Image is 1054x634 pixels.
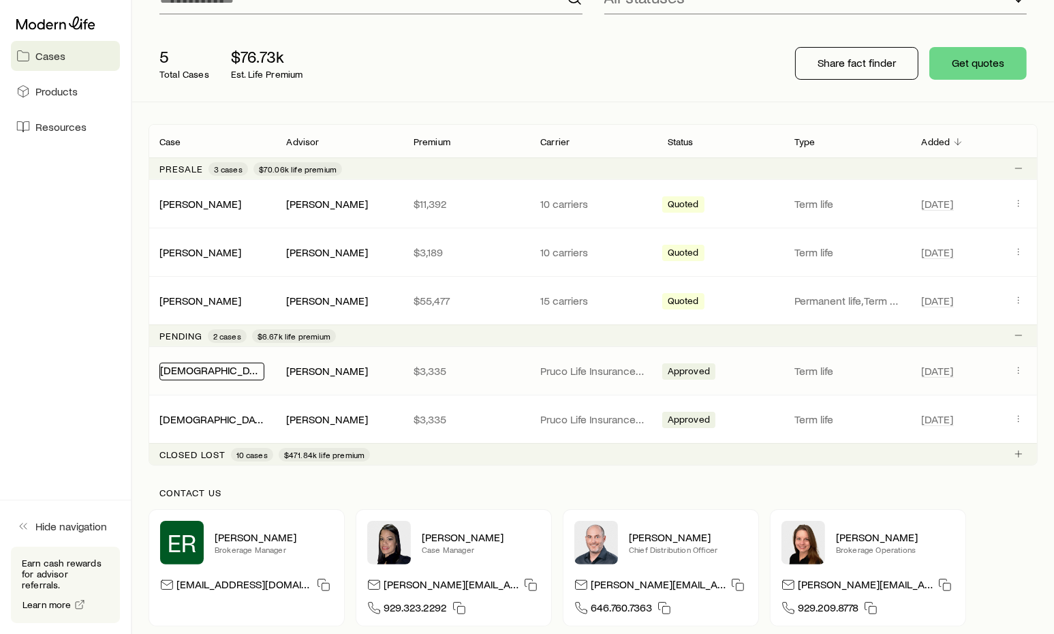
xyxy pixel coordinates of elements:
[11,76,120,106] a: Products
[414,136,450,147] p: Premium
[286,294,368,308] div: [PERSON_NAME]
[168,529,196,556] span: ER
[236,449,268,460] span: 10 cases
[414,197,518,211] p: $11,392
[159,164,203,175] p: Presale
[35,519,107,533] span: Hide navigation
[176,577,311,596] p: [EMAIL_ADDRESS][DOMAIN_NAME]
[159,69,209,80] p: Total Cases
[11,511,120,541] button: Hide navigation
[159,294,241,307] a: [PERSON_NAME]
[422,530,540,544] p: [PERSON_NAME]
[668,365,710,380] span: Approved
[159,449,226,460] p: Closed lost
[231,47,303,66] p: $76.73k
[367,521,411,564] img: Elana Hasten
[798,601,858,619] span: 929.209.8778
[836,544,955,555] p: Brokerage Operations
[284,449,365,460] span: $471.84k life premium
[629,544,747,555] p: Chief Distribution Officer
[159,331,202,342] p: Pending
[35,120,87,134] span: Resources
[795,47,918,80] button: Share fact finder
[922,197,954,211] span: [DATE]
[286,136,319,147] p: Advisor
[159,197,241,210] a: [PERSON_NAME]
[159,245,241,258] a: [PERSON_NAME]
[540,364,645,378] p: Pruco Life Insurance Company
[215,544,333,555] p: Brokerage Manager
[214,164,243,175] span: 3 cases
[286,245,368,260] div: [PERSON_NAME]
[159,487,1027,498] p: Contact us
[794,364,899,378] p: Term life
[922,294,954,307] span: [DATE]
[668,198,699,213] span: Quoted
[591,601,652,619] span: 646.760.7363
[794,245,899,259] p: Term life
[922,412,954,426] span: [DATE]
[286,412,368,427] div: [PERSON_NAME]
[384,601,447,619] span: 929.323.2292
[794,412,899,426] p: Term life
[259,164,337,175] span: $70.06k life premium
[414,364,518,378] p: $3,335
[540,136,570,147] p: Carrier
[159,412,264,427] div: [DEMOGRAPHIC_DATA][PERSON_NAME]
[159,47,209,66] p: 5
[922,136,950,147] p: Added
[668,414,710,428] span: Approved
[384,577,518,596] p: [PERSON_NAME][EMAIL_ADDRESS][DOMAIN_NAME]
[668,136,694,147] p: Status
[11,112,120,142] a: Resources
[213,331,241,342] span: 2 cases
[414,294,518,307] p: $55,477
[160,363,353,376] a: [DEMOGRAPHIC_DATA][PERSON_NAME]
[574,521,618,564] img: Dan Pierson
[159,197,241,211] div: [PERSON_NAME]
[540,245,645,259] p: 10 carriers
[794,197,899,211] p: Term life
[922,364,954,378] span: [DATE]
[922,245,954,259] span: [DATE]
[35,85,78,98] span: Products
[591,577,726,596] p: [PERSON_NAME][EMAIL_ADDRESS][DOMAIN_NAME]
[231,69,303,80] p: Est. Life Premium
[540,294,645,307] p: 15 carriers
[159,363,264,380] div: [DEMOGRAPHIC_DATA][PERSON_NAME]
[414,412,518,426] p: $3,335
[22,558,109,590] p: Earn cash rewards for advisor referrals.
[258,331,330,342] span: $6.67k life premium
[286,197,368,211] div: [PERSON_NAME]
[794,294,899,307] p: Permanent life, Term life
[422,544,540,555] p: Case Manager
[668,247,699,261] span: Quoted
[159,136,181,147] p: Case
[781,521,825,564] img: Ellen Wall
[629,530,747,544] p: [PERSON_NAME]
[159,294,241,308] div: [PERSON_NAME]
[286,364,368,378] div: [PERSON_NAME]
[929,47,1027,80] button: Get quotes
[668,295,699,310] span: Quoted
[22,600,72,609] span: Learn more
[215,530,333,544] p: [PERSON_NAME]
[798,577,933,596] p: [PERSON_NAME][EMAIL_ADDRESS][DOMAIN_NAME]
[159,245,241,260] div: [PERSON_NAME]
[159,412,352,425] a: [DEMOGRAPHIC_DATA][PERSON_NAME]
[818,56,896,70] p: Share fact finder
[414,245,518,259] p: $3,189
[540,197,645,211] p: 10 carriers
[35,49,65,63] span: Cases
[540,412,645,426] p: Pruco Life Insurance Company
[836,530,955,544] p: [PERSON_NAME]
[794,136,816,147] p: Type
[149,124,1038,466] div: Client cases
[11,547,120,623] div: Earn cash rewards for advisor referrals.Learn more
[11,41,120,71] a: Cases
